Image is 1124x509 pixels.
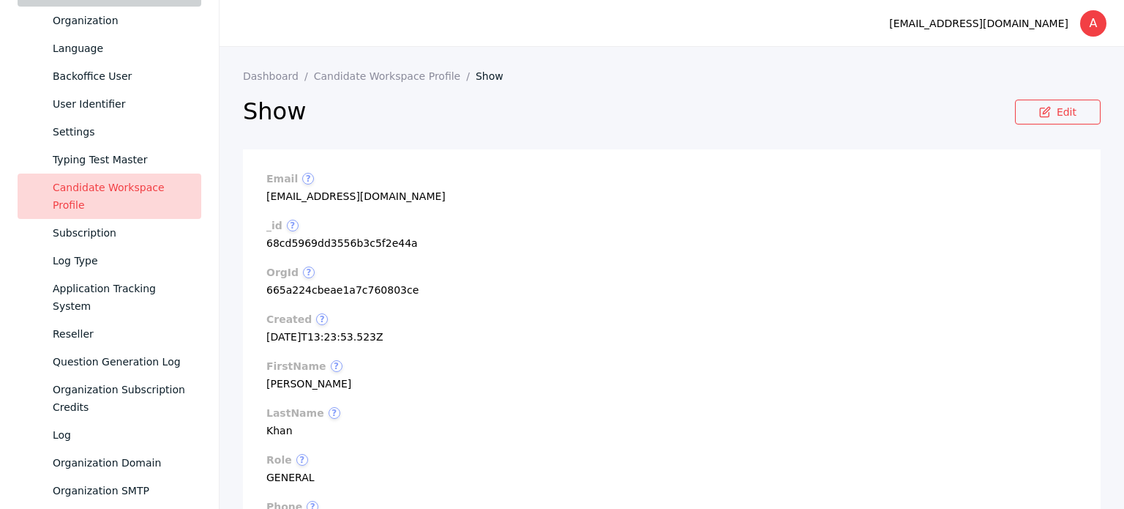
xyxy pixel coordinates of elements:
section: [EMAIL_ADDRESS][DOMAIN_NAME] [266,173,1077,202]
div: Organization Subscription Credits [53,381,190,416]
label: lastName [266,407,1077,419]
div: Organization Domain [53,454,190,472]
a: Reseller [18,320,201,348]
a: Backoffice User [18,62,201,90]
div: A [1080,10,1106,37]
span: ? [329,407,340,419]
a: Organization Domain [18,449,201,477]
a: Organization SMTP [18,477,201,505]
div: [EMAIL_ADDRESS][DOMAIN_NAME] [889,15,1068,32]
div: Backoffice User [53,67,190,85]
a: Edit [1015,100,1101,125]
section: [PERSON_NAME] [266,360,1077,390]
div: Application Tracking System [53,280,190,315]
div: Reseller [53,325,190,343]
section: [DATE]T13:23:53.523Z [266,313,1077,343]
label: _id [266,220,1077,231]
a: Language [18,34,201,62]
div: Log [53,426,190,444]
a: Settings [18,118,201,146]
span: ? [331,360,342,372]
div: Subscription [53,224,190,242]
span: ? [303,267,315,278]
h2: Show [243,97,1015,126]
div: Question Generation Log [53,353,190,371]
a: Show [476,70,515,82]
section: Khan [266,407,1077,436]
a: Organization Subscription Credits [18,376,201,421]
label: firstName [266,360,1077,372]
label: orgId [266,267,1077,278]
section: GENERAL [266,454,1077,483]
label: created [266,313,1077,325]
a: Typing Test Master [18,146,201,174]
a: User Identifier [18,90,201,118]
section: 665a224cbeae1a7c760803ce [266,267,1077,296]
a: Candidate Workspace Profile [314,70,476,82]
section: 68cd5969dd3556b3c5f2e44a [266,220,1077,249]
label: email [266,173,1077,185]
a: Dashboard [243,70,314,82]
a: Subscription [18,219,201,247]
div: Log Type [53,252,190,270]
div: Settings [53,123,190,141]
span: ? [296,454,308,466]
a: Candidate Workspace Profile [18,174,201,219]
a: Log Type [18,247,201,275]
div: Typing Test Master [53,151,190,168]
a: Log [18,421,201,449]
a: Question Generation Log [18,348,201,376]
div: Organization SMTP [53,482,190,499]
div: Candidate Workspace Profile [53,179,190,214]
div: User Identifier [53,95,190,113]
span: ? [302,173,314,185]
div: Organization [53,12,190,29]
a: Application Tracking System [18,275,201,320]
span: ? [287,220,299,231]
a: Organization [18,7,201,34]
span: ? [316,313,328,325]
div: Language [53,40,190,57]
label: role [266,454,1077,466]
